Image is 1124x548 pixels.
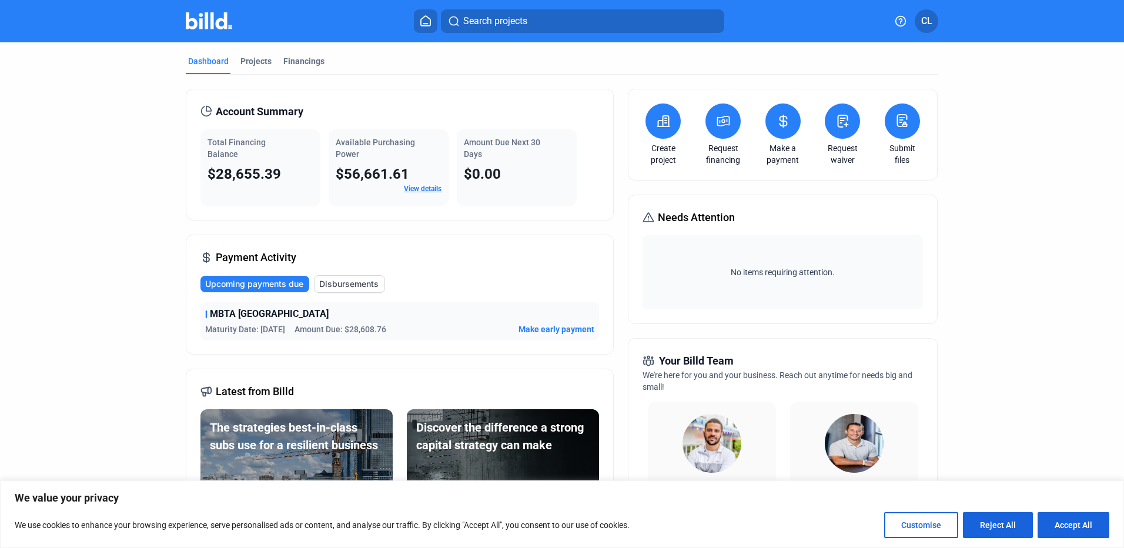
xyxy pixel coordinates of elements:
[15,491,1109,505] p: We value your privacy
[647,266,918,278] span: No items requiring attention.
[404,185,441,193] a: View details
[240,55,272,67] div: Projects
[1038,512,1109,538] button: Accept All
[216,249,296,266] span: Payment Activity
[319,278,379,290] span: Disbursements
[200,276,309,292] button: Upcoming payments due
[205,323,285,335] span: Maturity Date: [DATE]
[464,166,501,182] span: $0.00
[336,166,409,182] span: $56,661.61
[671,479,752,492] span: [PERSON_NAME]
[336,138,415,159] span: Available Purchasing Power
[205,278,303,290] span: Upcoming payments due
[825,414,884,473] img: Territory Manager
[882,142,923,166] a: Submit files
[884,512,958,538] button: Customise
[295,323,386,335] span: Amount Due: $28,608.76
[188,55,229,67] div: Dashboard
[216,103,303,120] span: Account Summary
[915,9,938,33] button: CL
[210,419,383,454] div: The strategies best-in-class subs use for a resilient business
[283,55,325,67] div: Financings
[518,323,594,335] button: Make early payment
[822,142,863,166] a: Request waiver
[658,209,735,226] span: Needs Attention
[208,166,281,182] span: $28,655.39
[463,14,527,28] span: Search projects
[683,414,741,473] img: Relationship Manager
[210,307,329,321] span: MBTA [GEOGRAPHIC_DATA]
[216,383,294,400] span: Latest from Billd
[643,370,912,392] span: We're here for you and your business. Reach out anytime for needs big and small!
[762,142,804,166] a: Make a payment
[814,479,894,492] span: [PERSON_NAME]
[441,9,724,33] button: Search projects
[314,275,385,293] button: Disbursements
[659,353,734,369] span: Your Billd Team
[186,12,232,29] img: Billd Company Logo
[208,138,266,159] span: Total Financing Balance
[921,14,932,28] span: CL
[702,142,744,166] a: Request financing
[963,512,1033,538] button: Reject All
[15,518,630,532] p: We use cookies to enhance your browsing experience, serve personalised ads or content, and analys...
[416,419,590,454] div: Discover the difference a strong capital strategy can make
[464,138,540,159] span: Amount Due Next 30 Days
[643,142,684,166] a: Create project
